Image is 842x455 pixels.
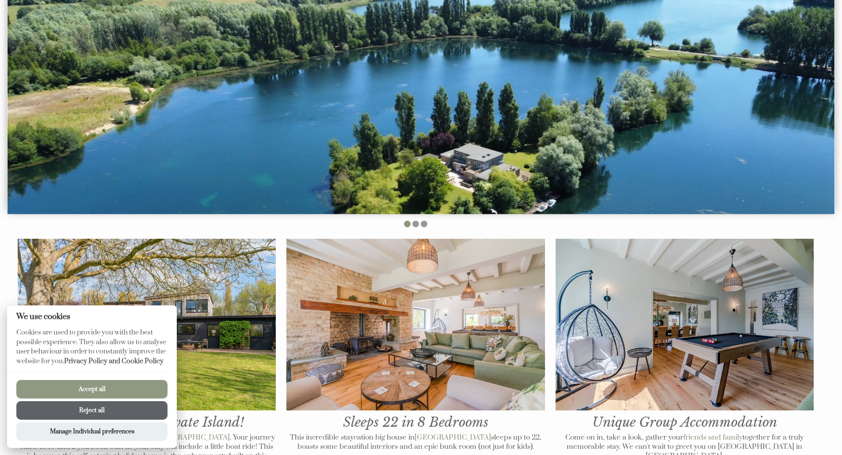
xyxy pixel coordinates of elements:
h1: Unique Group Accommodation [556,239,814,431]
img: Living room at The Island in Oxfordshire [286,239,545,411]
img: The Island in Oxfordshire [18,239,276,411]
p: Cookies are used to provide you with the best possible experience. They also allow us to analyse ... [7,328,177,372]
h2: We use cookies [7,312,177,321]
h1: House on its own Private Island! [18,239,276,431]
p: This incredible staycation big house in sleeps up to 22, boasts some beautiful interiors and an e... [286,433,545,451]
a: Privacy Policy and Cookie Policy [64,357,164,365]
button: Manage Individual preferences [16,422,168,441]
button: Accept all [16,380,168,399]
a: [GEOGRAPHIC_DATA] [415,433,491,442]
h1: Sleeps 22 in 8 Bedrooms [286,239,545,431]
a: friends and family [683,433,743,442]
button: Reject all [16,401,168,420]
img: Games room at The Island in Oxfordshire [556,239,814,411]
